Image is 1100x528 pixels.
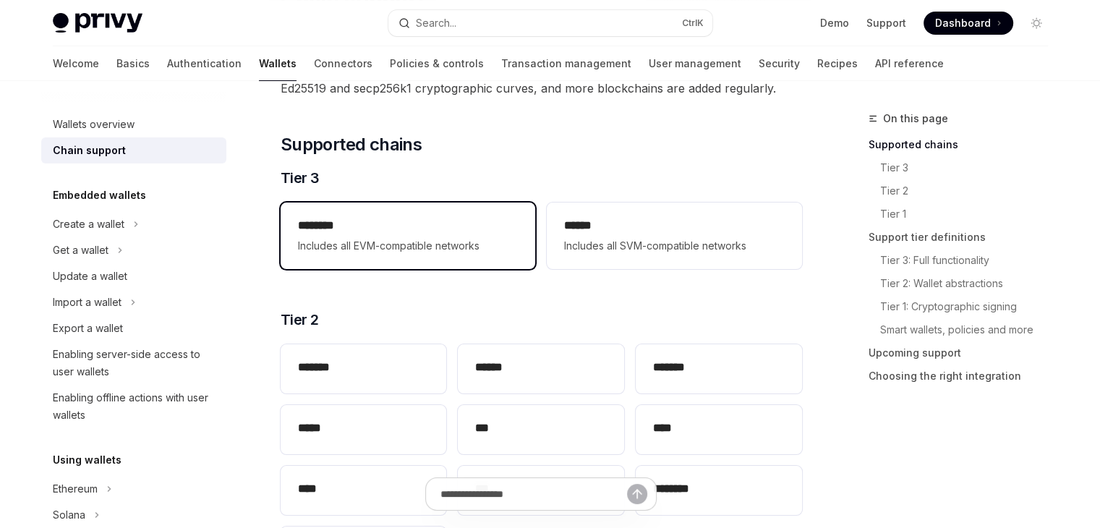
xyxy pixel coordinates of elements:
a: Dashboard [924,12,1013,35]
button: Toggle Create a wallet section [41,211,226,237]
a: Support tier definitions [869,226,1060,249]
a: Enabling server-side access to user wallets [41,341,226,385]
a: Tier 3: Full functionality [869,249,1060,272]
a: Wallets [259,46,297,81]
a: **** *Includes all SVM-compatible networks [547,203,801,269]
h5: Using wallets [53,451,121,469]
a: Support [866,16,906,30]
a: Welcome [53,46,99,81]
span: Tier 2 [281,310,319,330]
div: Wallets overview [53,116,135,133]
a: Choosing the right integration [869,365,1060,388]
div: Search... [416,14,456,32]
a: Supported chains [869,133,1060,156]
a: Chain support [41,137,226,163]
button: Open search [388,10,712,36]
span: Includes all EVM-compatible networks [298,237,518,255]
a: Update a wallet [41,263,226,289]
a: Connectors [314,46,372,81]
button: Send message [627,484,647,504]
div: Solana [53,506,85,524]
a: Upcoming support [869,341,1060,365]
a: Recipes [817,46,858,81]
div: Enabling server-side access to user wallets [53,346,218,380]
button: Toggle Ethereum section [41,476,226,502]
div: Chain support [53,142,126,159]
a: Basics [116,46,150,81]
a: Enabling offline actions with user wallets [41,385,226,428]
a: Demo [820,16,849,30]
div: Create a wallet [53,216,124,233]
a: Transaction management [501,46,631,81]
button: Toggle dark mode [1025,12,1048,35]
a: User management [649,46,741,81]
a: Authentication [167,46,242,81]
a: API reference [875,46,944,81]
span: Supported chains [281,133,422,156]
span: Includes all SVM-compatible networks [564,237,784,255]
a: Smart wallets, policies and more [869,318,1060,341]
button: Toggle Import a wallet section [41,289,226,315]
div: Update a wallet [53,268,127,285]
a: Security [759,46,800,81]
a: Policies & controls [390,46,484,81]
span: Dashboard [935,16,991,30]
div: Export a wallet [53,320,123,337]
span: Tier 3 [281,168,320,188]
a: Tier 1 [869,203,1060,226]
div: Ethereum [53,480,98,498]
div: Enabling offline actions with user wallets [53,389,218,424]
a: Wallets overview [41,111,226,137]
h5: Embedded wallets [53,187,146,204]
a: Tier 2: Wallet abstractions [869,272,1060,295]
img: light logo [53,13,142,33]
a: Tier 3 [869,156,1060,179]
a: Export a wallet [41,315,226,341]
span: Ctrl K [682,17,704,29]
a: Tier 1: Cryptographic signing [869,295,1060,318]
input: Ask a question... [440,478,627,510]
div: Get a wallet [53,242,108,259]
div: Import a wallet [53,294,121,311]
span: On this page [883,110,948,127]
button: Toggle Solana section [41,502,226,528]
a: **** ***Includes all EVM-compatible networks [281,203,535,269]
button: Toggle Get a wallet section [41,237,226,263]
a: Tier 2 [869,179,1060,203]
